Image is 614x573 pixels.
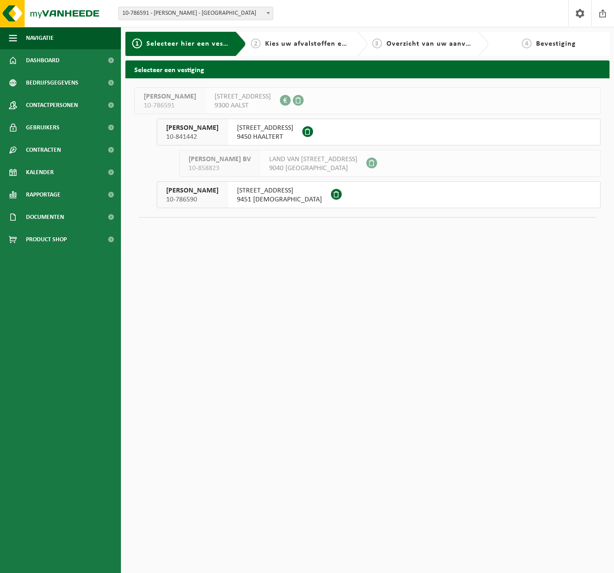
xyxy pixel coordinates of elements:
[265,40,388,47] span: Kies uw afvalstoffen en recipiënten
[144,101,196,110] span: 10-786591
[26,161,54,184] span: Kalender
[166,195,219,204] span: 10-786590
[386,40,481,47] span: Overzicht van uw aanvraag
[26,49,60,72] span: Dashboard
[166,186,219,195] span: [PERSON_NAME]
[189,164,251,173] span: 10-858823
[372,38,382,48] span: 3
[26,72,78,94] span: Bedrijfsgegevens
[215,101,271,110] span: 9300 AALST
[189,155,251,164] span: [PERSON_NAME] BV
[166,124,219,133] span: [PERSON_NAME]
[118,7,273,20] span: 10-786591 - SAM CORNAND - AALST
[269,155,357,164] span: LAND VAN [STREET_ADDRESS]
[26,184,60,206] span: Rapportage
[215,92,271,101] span: [STREET_ADDRESS]
[157,181,601,208] button: [PERSON_NAME] 10-786590 [STREET_ADDRESS]9451 [DEMOGRAPHIC_DATA]
[132,38,142,48] span: 1
[26,206,64,228] span: Documenten
[251,38,261,48] span: 2
[269,164,357,173] span: 9040 [GEOGRAPHIC_DATA]
[157,119,601,145] button: [PERSON_NAME] 10-841442 [STREET_ADDRESS]9450 HAALTERT
[146,40,243,47] span: Selecteer hier een vestiging
[237,195,322,204] span: 9451 [DEMOGRAPHIC_DATA]
[237,133,293,141] span: 9450 HAALTERT
[237,124,293,133] span: [STREET_ADDRESS]
[26,116,60,139] span: Gebruikers
[26,228,67,251] span: Product Shop
[26,139,61,161] span: Contracten
[119,7,273,20] span: 10-786591 - SAM CORNAND - AALST
[536,40,576,47] span: Bevestiging
[125,60,610,78] h2: Selecteer een vestiging
[166,133,219,141] span: 10-841442
[26,94,78,116] span: Contactpersonen
[522,38,532,48] span: 4
[26,27,54,49] span: Navigatie
[144,92,196,101] span: [PERSON_NAME]
[4,553,150,573] iframe: chat widget
[237,186,322,195] span: [STREET_ADDRESS]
